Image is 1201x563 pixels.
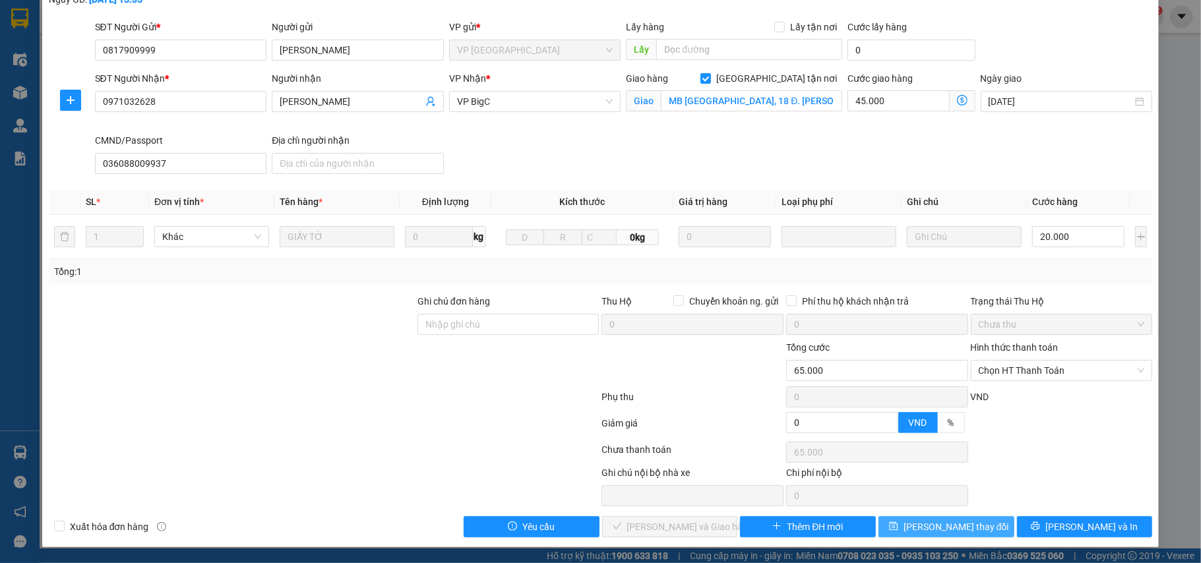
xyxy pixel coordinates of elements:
[661,90,842,111] input: Giao tận nơi
[95,71,267,86] div: SĐT Người Nhận
[785,20,842,34] span: Lấy tận nơi
[979,361,1145,380] span: Chọn HT Thanh Toán
[272,71,444,86] div: Người nhận
[417,314,600,335] input: Ghi chú đơn hàng
[272,133,444,148] div: Địa chỉ người nhận
[162,227,261,247] span: Khác
[847,90,949,111] input: Cước giao hàng
[86,196,96,207] span: SL
[457,92,613,111] span: VP BigC
[787,519,843,534] span: Thêm ĐH mới
[904,519,1009,534] span: [PERSON_NAME] thay đổi
[1045,519,1138,534] span: [PERSON_NAME] và In
[979,314,1145,334] span: Chưa thu
[601,296,632,307] span: Thu Hộ
[679,196,727,207] span: Giá trị hàng
[626,73,668,84] span: Giao hàng
[626,90,661,111] span: Giao
[543,229,582,245] input: R
[1017,516,1153,537] button: printer[PERSON_NAME] và In
[989,94,1133,109] input: Ngày giao
[449,20,621,34] div: VP gửi
[272,153,444,174] input: Địa chỉ của người nhận
[522,519,555,534] span: Yêu cầu
[740,516,876,537] button: plusThêm ĐH mới
[95,133,267,148] div: CMND/Passport
[1135,226,1148,247] button: plus
[1031,521,1040,532] span: printer
[54,264,464,279] div: Tổng: 1
[679,226,771,247] input: 0
[61,95,80,105] span: plus
[909,417,927,428] span: VND
[1032,196,1078,207] span: Cước hàng
[506,229,545,245] input: D
[772,521,782,532] span: plus
[602,516,738,537] button: check[PERSON_NAME] và Giao hàng
[957,95,968,105] span: dollar-circle
[907,226,1022,247] input: Ghi Chú
[971,392,989,402] span: VND
[971,342,1059,353] label: Hình thức thanh toán
[422,196,469,207] span: Định lượng
[626,39,656,60] span: Lấy
[626,22,664,32] span: Lấy hàng
[711,71,842,86] span: [GEOGRAPHIC_DATA] tận nơi
[902,189,1027,215] th: Ghi chú
[60,90,81,111] button: plus
[878,516,1014,537] button: save[PERSON_NAME] thay đổi
[582,229,617,245] input: C
[601,465,784,485] div: Ghi chú nội bộ nhà xe
[797,294,914,309] span: Phí thu hộ khách nhận trả
[948,417,954,428] span: %
[786,342,830,353] span: Tổng cước
[981,73,1022,84] label: Ngày giao
[280,196,323,207] span: Tên hàng
[65,519,154,534] span: Xuất hóa đơn hàng
[776,189,902,215] th: Loại phụ phí
[559,196,605,207] span: Kích thước
[464,516,600,537] button: exclamation-circleYêu cầu
[656,39,842,60] input: Dọc đường
[280,226,394,247] input: VD: Bàn, Ghế
[449,73,486,84] span: VP Nhận
[272,20,444,34] div: Người gửi
[54,226,75,247] button: delete
[684,294,784,309] span: Chuyển khoản ng. gửi
[508,521,517,532] span: exclamation-circle
[617,229,659,245] span: 0kg
[457,40,613,60] span: VP Nam Định
[600,416,785,439] div: Giảm giá
[847,73,913,84] label: Cước giao hàng
[154,196,204,207] span: Đơn vị tính
[847,40,975,61] input: Cước lấy hàng
[157,522,166,531] span: info-circle
[95,20,267,34] div: SĐT Người Gửi
[425,96,436,107] span: user-add
[786,465,968,485] div: Chi phí nội bộ
[971,294,1153,309] div: Trạng thái Thu Hộ
[417,296,490,307] label: Ghi chú đơn hàng
[600,442,785,465] div: Chưa thanh toán
[889,521,898,532] span: save
[847,22,907,32] label: Cước lấy hàng
[600,390,785,413] div: Phụ thu
[473,226,486,247] span: kg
